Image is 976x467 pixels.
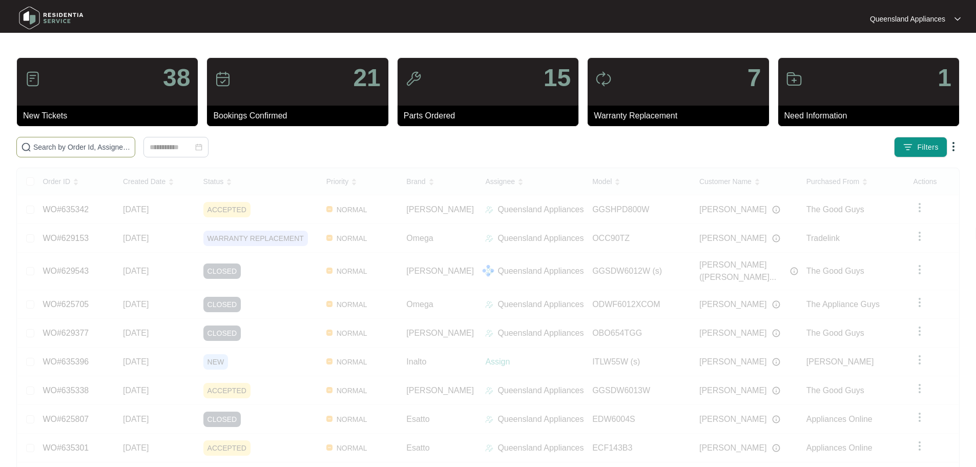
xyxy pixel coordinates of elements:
p: Parts Ordered [404,110,578,122]
button: filter iconFilters [894,137,947,157]
p: New Tickets [23,110,198,122]
p: 38 [163,66,190,90]
img: icon [215,71,231,87]
p: 1 [938,66,951,90]
p: 15 [544,66,571,90]
input: Search by Order Id, Assignee Name, Customer Name, Brand and Model [33,141,131,153]
p: Warranty Replacement [594,110,769,122]
p: 7 [747,66,761,90]
img: dropdown arrow [954,16,961,22]
img: dropdown arrow [947,140,960,153]
img: icon [786,71,802,87]
p: Bookings Confirmed [213,110,388,122]
img: icon [405,71,422,87]
img: residentia service logo [15,3,87,33]
img: icon [595,71,612,87]
img: search-icon [21,142,31,152]
span: Filters [917,142,939,153]
p: 21 [353,66,380,90]
img: filter icon [903,142,913,152]
p: Queensland Appliances [870,14,945,24]
p: Need Information [784,110,959,122]
img: icon [25,71,41,87]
